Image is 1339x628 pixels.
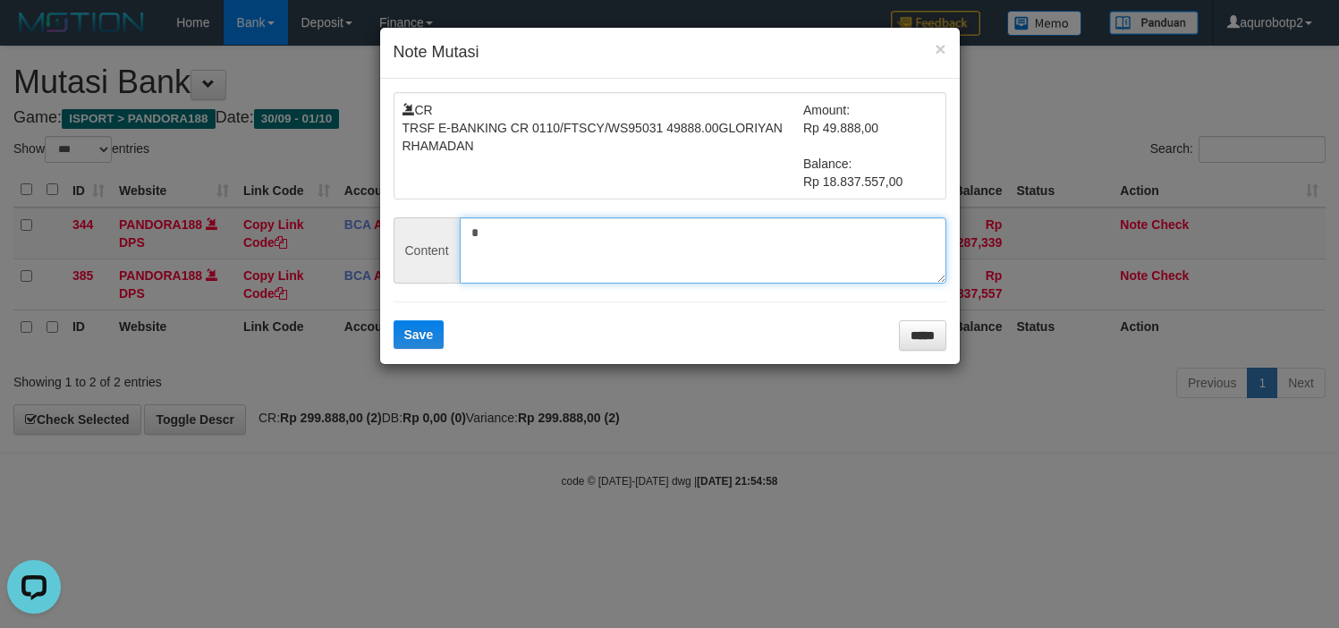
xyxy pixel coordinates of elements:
button: × [935,39,945,58]
h4: Note Mutasi [394,41,946,64]
td: CR TRSF E-BANKING CR 0110/FTSCY/WS95031 49888.00GLORIYAN RHAMADAN [403,101,804,191]
td: Amount: Rp 49.888,00 Balance: Rp 18.837.557,00 [803,101,937,191]
span: Save [404,327,434,342]
span: Content [394,217,460,284]
button: Save [394,320,445,349]
button: Open LiveChat chat widget [7,7,61,61]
